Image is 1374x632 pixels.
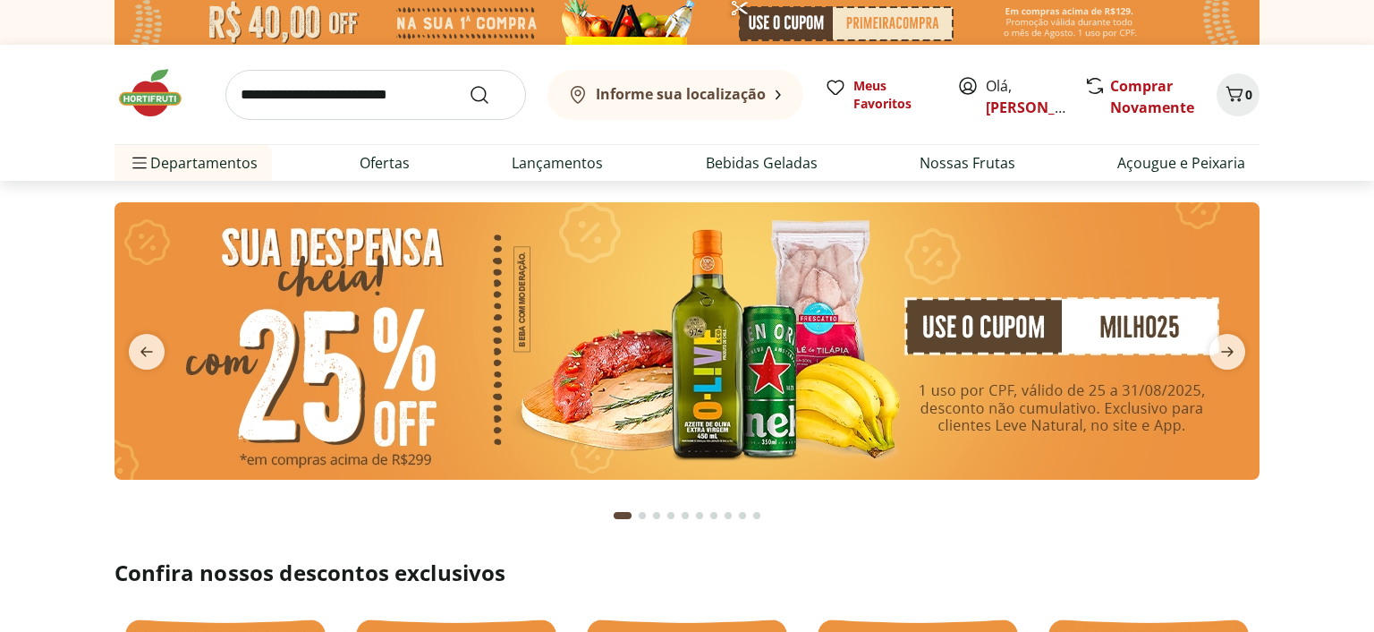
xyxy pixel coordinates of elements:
[360,152,410,174] a: Ofertas
[706,152,818,174] a: Bebidas Geladas
[1195,334,1259,370] button: next
[547,70,803,120] button: Informe sua localização
[986,75,1065,118] span: Olá,
[649,494,664,537] button: Go to page 3 from fs-carousel
[1117,152,1245,174] a: Açougue e Peixaria
[664,494,678,537] button: Go to page 4 from fs-carousel
[721,494,735,537] button: Go to page 8 from fs-carousel
[512,152,603,174] a: Lançamentos
[853,77,936,113] span: Meus Favoritos
[610,494,635,537] button: Current page from fs-carousel
[986,98,1102,117] a: [PERSON_NAME]
[735,494,750,537] button: Go to page 9 from fs-carousel
[707,494,721,537] button: Go to page 7 from fs-carousel
[1217,73,1259,116] button: Carrinho
[825,77,936,113] a: Meus Favoritos
[692,494,707,537] button: Go to page 6 from fs-carousel
[114,559,1259,587] h2: Confira nossos descontos exclusivos
[114,202,1259,480] img: cupom
[1110,76,1194,117] a: Comprar Novamente
[129,141,258,184] span: Departamentos
[750,494,764,537] button: Go to page 10 from fs-carousel
[678,494,692,537] button: Go to page 5 from fs-carousel
[920,152,1015,174] a: Nossas Frutas
[129,141,150,184] button: Menu
[1245,86,1252,103] span: 0
[225,70,526,120] input: search
[114,334,179,370] button: previous
[469,84,512,106] button: Submit Search
[596,84,766,104] b: Informe sua localização
[114,66,204,120] img: Hortifruti
[635,494,649,537] button: Go to page 2 from fs-carousel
